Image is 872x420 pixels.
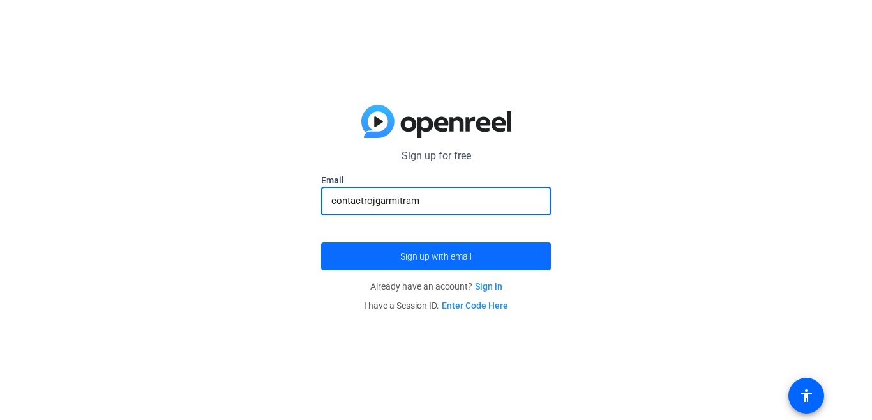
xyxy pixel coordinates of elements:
mat-icon: accessibility [799,388,814,403]
a: Sign in [475,281,502,292]
input: Enter Email Address [331,193,541,208]
a: Enter Code Here [442,300,508,311]
span: Already have an account? [370,281,502,292]
span: I have a Session ID. [364,300,508,311]
img: blue-gradient.svg [361,105,511,138]
p: Sign up for free [321,148,551,164]
button: Sign up with email [321,242,551,270]
label: Email [321,174,551,187]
